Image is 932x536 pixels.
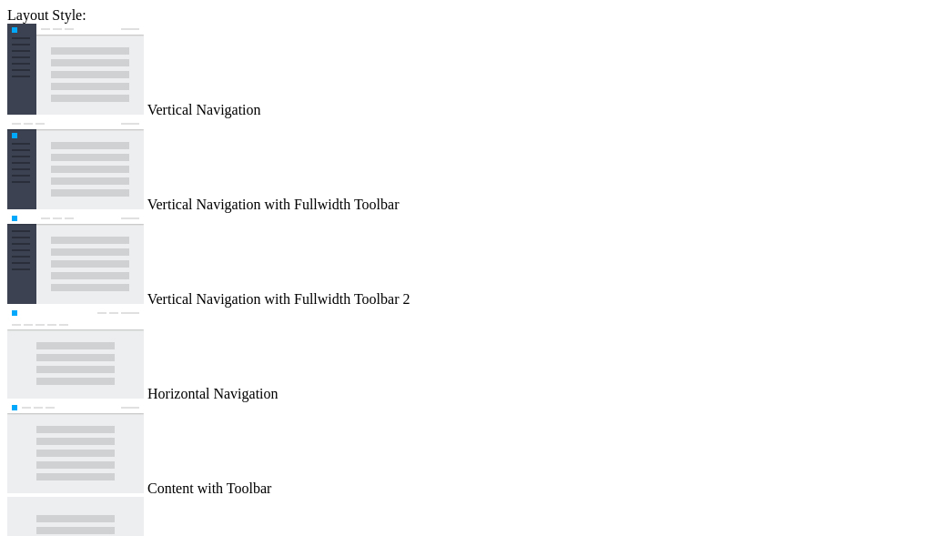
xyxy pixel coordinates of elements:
md-radio-button: Vertical Navigation [7,24,925,118]
img: vertical-nav-with-full-toolbar-2.jpg [7,213,144,304]
md-radio-button: Content with Toolbar [7,402,925,497]
span: Content with Toolbar [147,480,271,496]
img: vertical-nav-with-full-toolbar.jpg [7,118,144,209]
md-radio-button: Horizontal Navigation [7,308,925,402]
div: Layout Style: [7,7,925,24]
span: Vertical Navigation [147,102,261,117]
img: horizontal-nav.jpg [7,308,144,399]
span: Vertical Navigation with Fullwidth Toolbar 2 [147,291,410,307]
span: Vertical Navigation with Fullwidth Toolbar [147,197,400,212]
img: vertical-nav.jpg [7,24,144,115]
md-radio-button: Vertical Navigation with Fullwidth Toolbar 2 [7,213,925,308]
span: Horizontal Navigation [147,386,279,401]
md-radio-button: Vertical Navigation with Fullwidth Toolbar [7,118,925,213]
img: content-with-toolbar.jpg [7,402,144,493]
